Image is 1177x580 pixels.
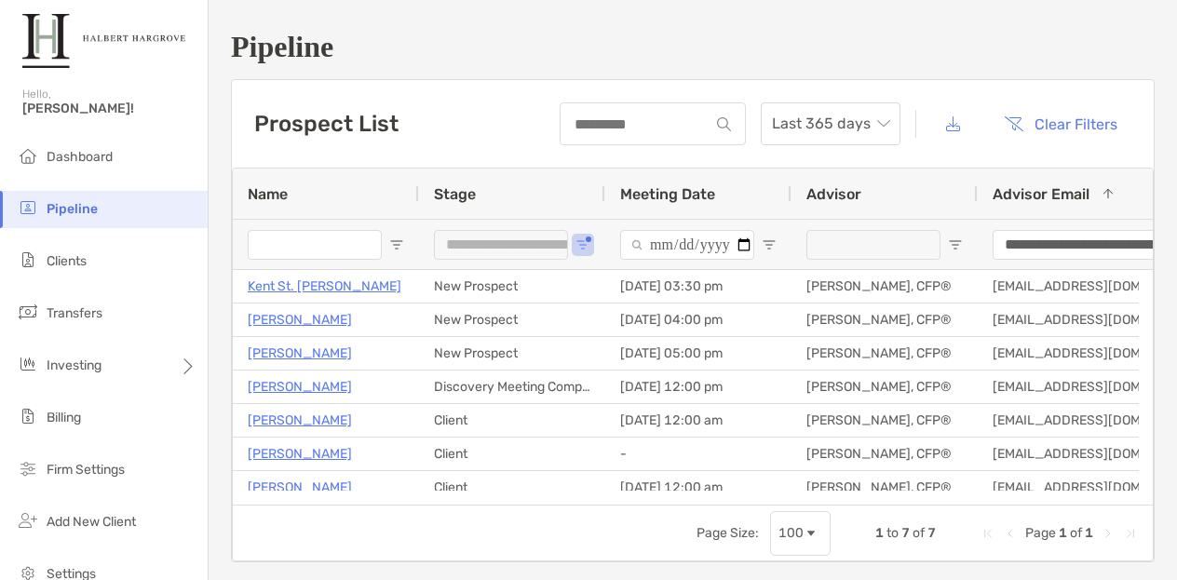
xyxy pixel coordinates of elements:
[981,526,995,541] div: First Page
[778,525,804,541] div: 100
[620,185,715,203] span: Meeting Date
[47,357,101,373] span: Investing
[605,270,791,303] div: [DATE] 03:30 pm
[248,308,352,331] a: [PERSON_NAME]
[248,442,352,465] a: [PERSON_NAME]
[772,103,889,144] span: Last 365 days
[605,438,791,470] div: -
[17,301,39,323] img: transfers icon
[717,117,731,131] img: input icon
[791,337,978,370] div: [PERSON_NAME], CFP®
[1059,525,1067,541] span: 1
[248,275,401,298] a: Kent St. [PERSON_NAME]
[389,237,404,252] button: Open Filter Menu
[17,405,39,427] img: billing icon
[791,438,978,470] div: [PERSON_NAME], CFP®
[605,303,791,336] div: [DATE] 04:00 pm
[605,371,791,403] div: [DATE] 12:00 pm
[791,270,978,303] div: [PERSON_NAME], CFP®
[791,404,978,437] div: [PERSON_NAME], CFP®
[901,525,910,541] span: 7
[948,237,963,252] button: Open Filter Menu
[605,404,791,437] div: [DATE] 12:00 am
[605,337,791,370] div: [DATE] 05:00 pm
[248,230,382,260] input: Name Filter Input
[993,185,1089,203] span: Advisor Email
[17,353,39,375] img: investing icon
[886,525,899,541] span: to
[248,476,352,499] a: [PERSON_NAME]
[248,185,288,203] span: Name
[17,249,39,271] img: clients icon
[47,514,136,530] span: Add New Client
[419,371,605,403] div: Discovery Meeting Complete
[990,103,1131,144] button: Clear Filters
[762,237,777,252] button: Open Filter Menu
[248,409,352,432] a: [PERSON_NAME]
[1085,525,1093,541] span: 1
[248,375,352,398] a: [PERSON_NAME]
[419,303,605,336] div: New Prospect
[875,525,884,541] span: 1
[1070,525,1082,541] span: of
[254,111,399,137] h3: Prospect List
[434,185,476,203] span: Stage
[605,471,791,504] div: [DATE] 12:00 am
[22,7,185,74] img: Zoe Logo
[419,270,605,303] div: New Prospect
[913,525,925,541] span: of
[620,230,754,260] input: Meeting Date Filter Input
[47,201,98,217] span: Pipeline
[806,185,861,203] span: Advisor
[1003,526,1018,541] div: Previous Page
[47,149,113,165] span: Dashboard
[17,144,39,167] img: dashboard icon
[17,457,39,479] img: firm-settings icon
[791,471,978,504] div: [PERSON_NAME], CFP®
[419,337,605,370] div: New Prospect
[248,342,352,365] a: [PERSON_NAME]
[47,462,125,478] span: Firm Settings
[575,237,590,252] button: Open Filter Menu
[791,303,978,336] div: [PERSON_NAME], CFP®
[22,101,196,116] span: [PERSON_NAME]!
[927,525,936,541] span: 7
[419,471,605,504] div: Client
[47,253,87,269] span: Clients
[17,196,39,219] img: pipeline icon
[1025,525,1056,541] span: Page
[17,509,39,532] img: add_new_client icon
[770,511,831,556] div: Page Size
[1123,526,1138,541] div: Last Page
[1101,526,1116,541] div: Next Page
[791,371,978,403] div: [PERSON_NAME], CFP®
[697,525,759,541] div: Page Size:
[47,410,81,425] span: Billing
[419,438,605,470] div: Client
[47,305,102,321] span: Transfers
[231,30,1155,64] h1: Pipeline
[419,404,605,437] div: Client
